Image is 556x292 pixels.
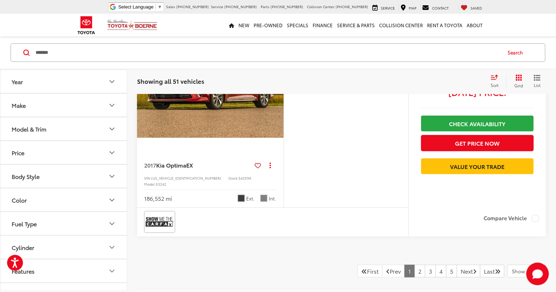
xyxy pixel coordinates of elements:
[473,268,477,274] i: Next Page
[495,268,501,274] i: Last Page
[12,173,40,180] div: Body Style
[236,14,252,36] a: New
[137,77,204,86] span: Showing all 51 vehicles
[425,265,436,278] a: 3
[144,175,151,181] span: VIN:
[108,172,116,180] div: Body Style
[420,4,450,11] a: Contact
[459,4,484,11] a: My Saved Vehicles
[457,265,480,278] a: NextNext Page
[158,4,162,10] span: ▼
[156,161,186,169] span: Kia Optima
[501,44,533,62] button: Search
[421,158,534,174] a: Value Your Trade
[252,14,285,36] a: Pre-Owned
[381,5,395,11] span: Service
[399,4,418,11] a: Map
[211,4,223,9] span: Service
[377,14,425,36] a: Collision Center
[144,161,252,169] a: 2017Kia OptimaEX
[0,259,128,282] button: FeaturesFeatures
[227,14,236,36] a: Home
[514,83,523,89] span: Grid
[0,70,128,93] button: YearYear
[108,148,116,157] div: Price
[0,188,128,211] button: ColorColor
[421,135,534,151] button: Get Price Now
[307,4,335,9] span: Collision Center
[107,19,158,31] img: Vic Vaughan Toyota of Boerne
[471,5,482,11] span: Saved
[144,181,156,187] span: Model:
[166,4,175,9] span: Sales
[12,268,35,274] div: Features
[361,268,367,274] i: First Page
[12,220,37,227] div: Fuel Type
[144,161,156,169] span: 2017
[270,162,271,168] span: dropdown dots
[108,124,116,133] div: Model & Trim
[108,219,116,228] div: Fuel Type
[336,4,368,9] span: [PHONE_NUMBER]
[357,265,383,278] a: First PageFirst
[118,4,154,10] span: Select Language
[0,236,128,259] button: CylinderCylinder
[271,4,303,9] span: [PHONE_NUMBER]
[506,74,528,88] button: Grid View
[146,212,174,231] img: View CARFAX report
[310,14,335,36] a: Finance
[108,101,116,109] div: Make
[144,194,172,203] div: 186,552 mi
[425,14,465,36] a: Rent a Toyota
[285,14,310,36] a: Specials
[528,74,546,88] button: List View
[414,265,425,278] a: 2
[12,125,46,132] div: Model & Trim
[186,161,193,169] span: EX
[155,4,156,10] span: ​
[382,265,405,278] a: Previous PagePrev
[108,77,116,86] div: Year
[432,5,449,11] span: Contact
[484,215,539,222] label: Compare Vehicle
[465,14,485,36] a: About
[12,197,27,203] div: Color
[238,195,245,202] span: Platinum Graphite
[512,268,533,275] span: Show: 12
[108,267,116,275] div: Features
[534,82,541,88] span: List
[526,263,549,285] svg: Start Chat
[261,4,270,9] span: Parts
[0,141,128,164] button: PricePrice
[264,159,277,171] button: Actions
[404,265,415,278] a: 1
[108,195,116,204] div: Color
[421,116,534,132] a: Check Availability
[491,82,498,88] span: Sort
[151,175,221,181] span: [US_VEHICLE_IDENTIFICATION_NUMBER]
[409,5,416,11] span: Map
[156,181,166,187] span: 53242
[12,244,34,251] div: Cylinder
[238,175,252,181] span: 54259A
[487,74,506,88] button: Select sort value
[35,44,501,61] input: Search by Make, Model, or Keyword
[12,102,26,109] div: Make
[73,14,100,37] img: Toyota
[224,4,257,9] span: [PHONE_NUMBER]
[507,265,546,278] button: Select number of vehicles per page
[228,175,238,181] span: Stock:
[0,117,128,140] button: Model & TrimModel & Trim
[0,165,128,188] button: Body StyleBody Style
[371,4,397,11] a: Service
[176,4,209,9] span: [PHONE_NUMBER]
[480,265,504,278] a: LastLast Page
[335,14,377,36] a: Service & Parts: Opens in a new tab
[436,265,446,278] a: 4
[108,243,116,251] div: Cylinder
[526,263,549,285] button: Toggle Chat Window
[0,94,128,117] button: MakeMake
[421,88,534,95] span: [DATE] Price:
[12,78,23,85] div: Year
